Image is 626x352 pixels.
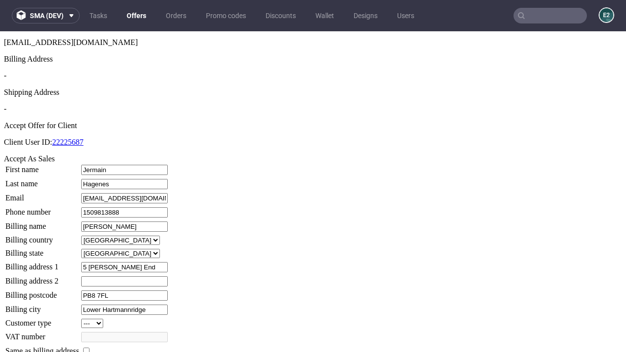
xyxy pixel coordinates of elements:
[5,190,80,201] td: Billing name
[160,8,192,23] a: Orders
[260,8,302,23] a: Discounts
[5,300,80,311] td: VAT number
[4,73,6,82] span: -
[5,314,80,325] td: Same as billing address
[5,204,80,214] td: Billing country
[4,23,622,32] div: Billing Address
[4,7,138,15] span: [EMAIL_ADDRESS][DOMAIN_NAME]
[4,107,622,115] p: Client User ID:
[4,90,622,99] div: Accept Offer for Client
[5,244,80,256] td: Billing address 2
[121,8,152,23] a: Offers
[391,8,420,23] a: Users
[12,8,80,23] button: sma (dev)
[30,12,64,19] span: sma (dev)
[84,8,113,23] a: Tasks
[600,8,613,22] figcaption: e2
[5,147,80,158] td: Last name
[5,161,80,173] td: Email
[5,259,80,270] td: Billing postcode
[348,8,383,23] a: Designs
[5,217,80,227] td: Billing state
[5,176,80,187] td: Phone number
[52,107,84,115] a: 22225687
[4,123,622,132] div: Accept As Sales
[4,40,6,48] span: -
[310,8,340,23] a: Wallet
[5,273,80,284] td: Billing city
[5,230,80,242] td: Billing address 1
[4,57,622,66] div: Shipping Address
[200,8,252,23] a: Promo codes
[5,287,80,297] td: Customer type
[5,133,80,144] td: First name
